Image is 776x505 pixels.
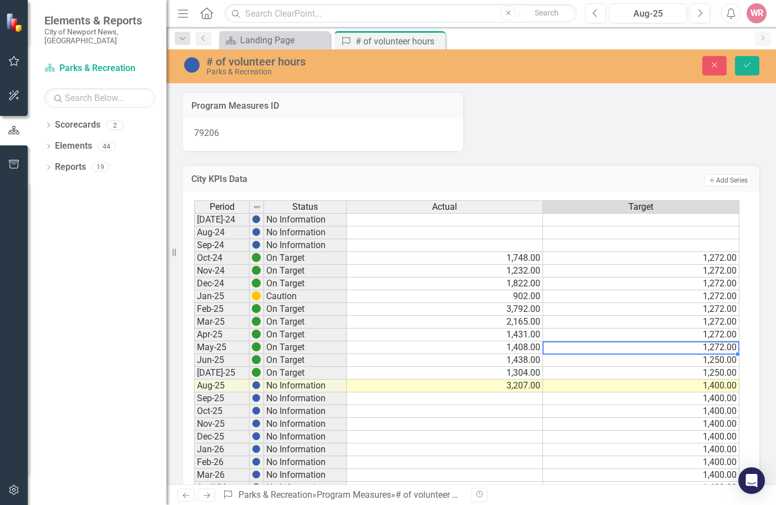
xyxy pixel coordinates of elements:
td: Nov-25 [194,418,250,431]
td: 1,272.00 [543,265,739,277]
td: Jan-26 [194,443,250,456]
td: 1,748.00 [347,252,543,265]
td: 1,400.00 [543,405,739,418]
td: 1,822.00 [347,277,543,290]
td: Apr-25 [194,329,250,341]
a: Scorecards [55,119,100,132]
button: WR [747,3,767,23]
img: 6PwNOvwPkPYK2NOI6LoAAAAASUVORK5CYII= [252,266,261,275]
td: No Information [264,213,347,226]
td: 1,400.00 [543,443,739,456]
td: 1,272.00 [543,303,739,316]
td: On Target [264,329,347,341]
button: Add Series [704,174,751,186]
td: 2,165.00 [347,316,543,329]
button: Search [519,6,574,21]
span: Search [535,8,559,17]
td: On Target [264,354,347,367]
img: 6PwNOvwPkPYK2NOI6LoAAAAASUVORK5CYII= [252,355,261,364]
td: On Target [264,367,347,380]
a: Landing Page [222,33,327,47]
td: Dec-24 [194,277,250,290]
img: 6PwNOvwPkPYK2NOI6LoAAAAASUVORK5CYII= [252,304,261,313]
img: 8DAGhfEEPCf229AAAAAElFTkSuQmCC [252,203,261,211]
td: No Information [264,226,347,239]
td: 1,272.00 [543,316,739,329]
td: 1,438.00 [347,354,543,367]
img: BgCOk07PiH71IgAAAABJRU5ErkJggg== [252,432,261,441]
div: Landing Page [240,33,327,47]
div: # of volunteer hours [395,489,474,500]
span: Status [292,202,318,212]
a: Reports [55,161,86,174]
img: BgCOk07PiH71IgAAAABJRU5ErkJggg== [252,470,261,479]
td: Oct-24 [194,252,250,265]
td: 1,272.00 [543,277,739,290]
button: Aug-25 [609,3,687,23]
td: On Target [264,303,347,316]
td: 1,400.00 [543,380,739,392]
td: Feb-25 [194,303,250,316]
a: Parks & Recreation [44,62,155,75]
img: 6PwNOvwPkPYK2NOI6LoAAAAASUVORK5CYII= [252,330,261,339]
td: 1,400.00 [543,469,739,482]
div: 44 [98,142,115,151]
td: 1,400.00 [543,392,739,405]
div: # of volunteer hours [356,34,443,48]
span: Actual [432,202,457,212]
td: 1,272.00 [543,341,739,354]
td: 3,207.00 [347,380,543,392]
h3: City KPIs Data [191,174,496,184]
td: 3,792.00 [347,303,543,316]
td: No Information [264,405,347,418]
td: Mar-25 [194,316,250,329]
img: 6PwNOvwPkPYK2NOI6LoAAAAASUVORK5CYII= [252,342,261,351]
td: Jan-25 [194,290,250,303]
td: 1,400.00 [543,431,739,443]
td: Dec-25 [194,431,250,443]
td: No Information [264,443,347,456]
img: BgCOk07PiH71IgAAAABJRU5ErkJggg== [252,406,261,415]
td: 1,232.00 [347,265,543,277]
td: No Information [264,239,347,252]
input: Search ClearPoint... [225,4,577,23]
td: Mar-26 [194,469,250,482]
td: [DATE]-24 [194,213,250,226]
input: Search Below... [44,88,155,108]
td: On Target [264,265,347,277]
td: 1,272.00 [543,252,739,265]
td: Jun-25 [194,354,250,367]
span: Target [628,202,653,212]
h3: Program Measures ID [191,101,455,111]
img: A4U4n+O5F3YnAAAAAElFTkSuQmCC [252,291,261,300]
td: No Information [264,482,347,494]
img: BgCOk07PiH71IgAAAABJRU5ErkJggg== [252,381,261,390]
div: Parks & Recreation [206,68,500,76]
div: 79206 [183,119,463,151]
td: On Target [264,341,347,354]
td: 1,272.00 [543,290,739,303]
td: 1,408.00 [347,341,543,354]
small: City of Newport News, [GEOGRAPHIC_DATA] [44,27,155,46]
td: 902.00 [347,290,543,303]
div: Open Intercom Messenger [738,467,765,494]
td: Caution [264,290,347,303]
div: Aug-25 [613,7,683,21]
img: 6PwNOvwPkPYK2NOI6LoAAAAASUVORK5CYII= [252,317,261,326]
td: Sep-24 [194,239,250,252]
td: 1,304.00 [347,367,543,380]
img: BgCOk07PiH71IgAAAABJRU5ErkJggg== [252,483,261,492]
a: Program Measures [317,489,391,500]
td: On Target [264,277,347,290]
td: No Information [264,456,347,469]
img: ClearPoint Strategy [6,13,25,32]
td: 1,400.00 [543,482,739,494]
td: 1,400.00 [543,456,739,469]
img: 6PwNOvwPkPYK2NOI6LoAAAAASUVORK5CYII= [252,368,261,377]
a: Elements [55,140,92,153]
div: » » [222,489,463,502]
a: Parks & Recreation [239,489,312,500]
td: On Target [264,316,347,329]
img: No Information [183,56,201,74]
td: On Target [264,252,347,265]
